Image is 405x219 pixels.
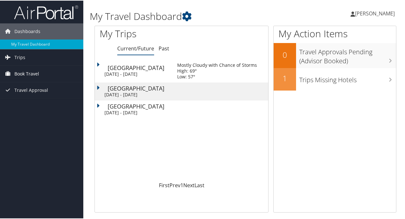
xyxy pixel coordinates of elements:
[180,181,183,188] a: 1
[177,73,257,79] div: Low: 57°
[194,181,204,188] a: Last
[177,67,257,73] div: High: 69°
[274,49,296,60] h2: 0
[159,44,169,51] a: Past
[14,23,40,39] span: Dashboards
[108,85,171,91] div: [GEOGRAPHIC_DATA]
[351,3,401,22] a: [PERSON_NAME]
[104,71,168,76] div: [DATE] - [DATE]
[14,65,39,81] span: Book Travel
[274,67,396,90] a: 1Trips Missing Hotels
[14,49,25,65] span: Trips
[274,26,396,40] h1: My Action Items
[183,181,194,188] a: Next
[274,72,296,83] h2: 1
[355,9,395,16] span: [PERSON_NAME]
[104,91,168,97] div: [DATE] - [DATE]
[159,181,169,188] a: First
[108,64,171,70] div: [GEOGRAPHIC_DATA]
[117,44,154,51] a: Current/Future
[14,82,48,98] span: Travel Approval
[169,181,180,188] a: Prev
[108,103,171,109] div: [GEOGRAPHIC_DATA]
[90,9,297,22] h1: My Travel Dashboard
[274,42,396,67] a: 0Travel Approvals Pending (Advisor Booked)
[100,26,191,40] h1: My Trips
[14,4,78,19] img: airportal-logo.png
[299,44,396,65] h3: Travel Approvals Pending (Advisor Booked)
[104,109,168,115] div: [DATE] - [DATE]
[299,72,396,84] h3: Trips Missing Hotels
[177,62,257,67] div: Mostly Cloudy with Chance of Storms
